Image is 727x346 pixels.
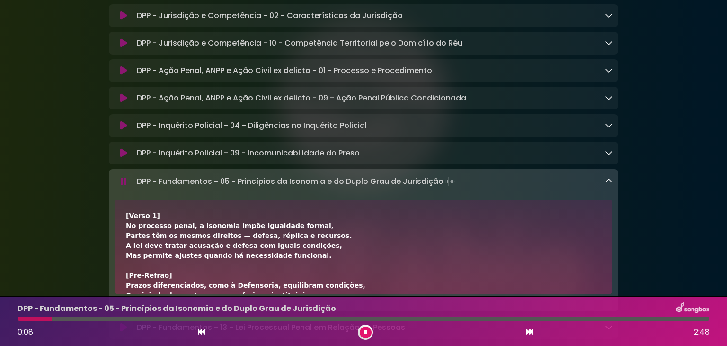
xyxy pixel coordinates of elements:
p: DPP - Inquérito Policial - 09 - Incomunicabilidade do Preso [137,147,360,159]
img: songbox-logo-white.png [676,302,709,315]
p: DPP - Fundamentos - 05 - Princípios da Isonomia e do Duplo Grau de Jurisdição [137,175,457,188]
span: 0:08 [18,327,33,337]
p: DPP - Jurisdição e Competência - 10 - Competência Territorial pelo Domicílio do Réu [137,37,462,49]
p: DPP - Inquérito Policial - 04 - Diligências no Inquérito Policial [137,120,367,131]
p: DPP - Fundamentos - 05 - Princípios da Isonomia e do Duplo Grau de Jurisdição [18,303,336,314]
p: DPP - Jurisdição e Competência - 02 - Características da Jurisdição [137,10,403,21]
p: DPP - Ação Penal, ANPP e Ação Civil ex delicto - 09 - Ação Penal Pública Condicionada [137,92,466,104]
span: 2:48 [694,327,709,338]
p: DPP - Ação Penal, ANPP e Ação Civil ex delicto - 01 - Processo e Procedimento [137,65,432,76]
img: waveform4.gif [443,175,457,188]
